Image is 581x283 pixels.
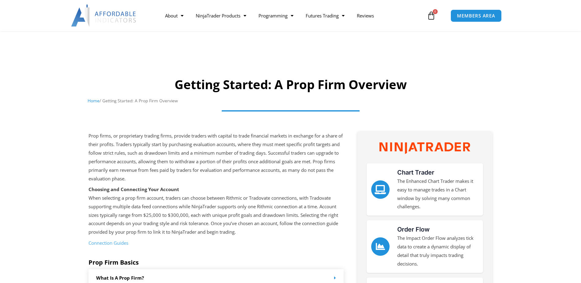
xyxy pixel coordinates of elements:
[159,9,190,23] a: About
[190,9,252,23] a: NinjaTrader Products
[89,186,179,192] strong: Choosing and Connecting Your Account
[89,259,344,266] h5: Prop Firm Basics
[433,9,438,14] span: 0
[371,180,390,199] a: Chart Trader
[89,240,128,246] a: Connection Guides
[71,5,137,27] img: LogoAI | Affordable Indicators – NinjaTrader
[371,237,390,256] a: Order Flow
[451,9,502,22] a: MEMBERS AREA
[457,13,495,18] span: MEMBERS AREA
[159,9,425,23] nav: Menu
[379,142,470,154] img: NinjaTrader Wordmark color RGB | Affordable Indicators – NinjaTrader
[397,226,430,233] a: Order Flow
[397,169,434,176] a: Chart Trader
[88,98,100,104] a: Home
[252,9,300,23] a: Programming
[88,76,493,93] h1: Getting Started: A Prop Firm Overview
[89,185,344,236] p: When selecting a prop firm account, traders can choose between Rithmic or Tradovate connections, ...
[96,275,144,281] a: What is a prop firm?
[351,9,380,23] a: Reviews
[300,9,351,23] a: Futures Trading
[418,7,445,25] a: 0
[88,97,493,105] nav: Breadcrumb
[397,177,478,211] p: The Enhanced Chart Trader makes it easy to manage trades in a Chart window by solving many common...
[89,132,344,183] p: Prop firms, or proprietary trading firms, provide traders with capital to trade financial markets...
[397,234,478,268] p: The Impact Order Flow analyzes tick data to create a dynamic display of detail that truly impacts...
